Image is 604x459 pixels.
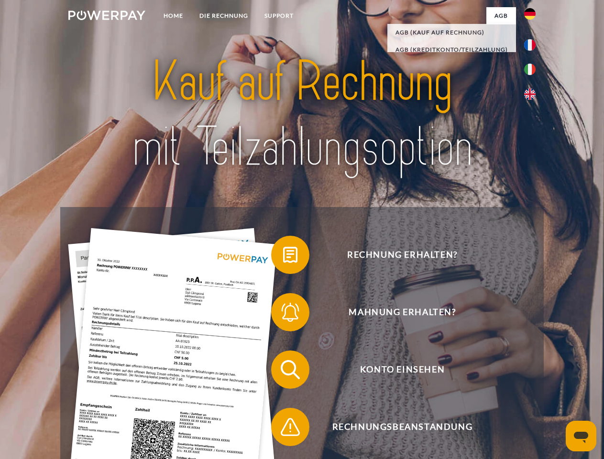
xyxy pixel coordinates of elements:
span: Rechnung erhalten? [285,236,519,274]
img: qb_search.svg [278,358,302,382]
a: Home [155,7,191,24]
a: DIE RECHNUNG [191,7,256,24]
button: Rechnungsbeanstandung [271,408,520,446]
span: Rechnungsbeanstandung [285,408,519,446]
button: Konto einsehen [271,350,520,389]
a: AGB (Kreditkonto/Teilzahlung) [387,41,516,58]
iframe: Schaltfläche zum Öffnen des Messaging-Fensters [566,421,596,451]
img: de [524,8,536,20]
img: it [524,64,536,75]
span: Mahnung erhalten? [285,293,519,331]
a: agb [486,7,516,24]
button: Mahnung erhalten? [271,293,520,331]
img: qb_bill.svg [278,243,302,267]
img: qb_bell.svg [278,300,302,324]
img: title-powerpay_de.svg [91,46,513,183]
a: SUPPORT [256,7,302,24]
img: logo-powerpay-white.svg [68,11,145,20]
img: en [524,88,536,100]
span: Konto einsehen [285,350,519,389]
img: qb_warning.svg [278,415,302,439]
a: AGB (Kauf auf Rechnung) [387,24,516,41]
img: fr [524,39,536,51]
button: Rechnung erhalten? [271,236,520,274]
